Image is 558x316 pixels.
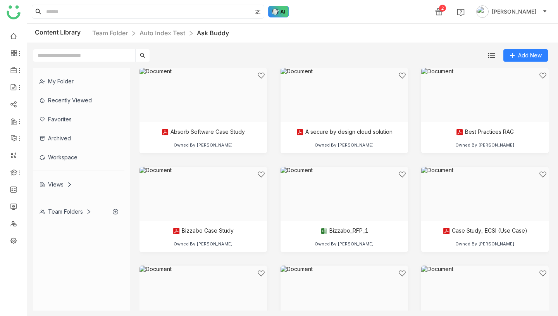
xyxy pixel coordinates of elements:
button: Add New [503,49,548,62]
div: Bizzabo Case Study [172,227,234,235]
a: Team Folder [92,29,128,37]
img: avatar [476,5,489,18]
a: Ask Buddy [197,29,229,37]
img: xlsx.svg [320,227,327,235]
img: Document [421,167,549,221]
div: Team Folders [40,208,91,215]
button: [PERSON_NAME] [475,5,549,18]
div: Owned By [PERSON_NAME] [174,241,233,247]
div: Owned By [PERSON_NAME] [174,142,233,148]
div: Bizzabo_RFP_1 [320,227,368,235]
div: Case Study_ ECSI (Use Case) [443,227,527,235]
img: pdf.svg [161,128,169,136]
div: Absorb Software Case Study [161,128,245,136]
div: Owned By [PERSON_NAME] [455,142,515,148]
div: Owned By [PERSON_NAME] [314,241,374,247]
div: Recently Viewed [33,91,124,110]
span: Add New [518,51,542,60]
img: help.svg [457,9,465,16]
img: ask-buddy-hover.svg [268,6,289,17]
img: Document [281,167,408,221]
a: Auto Index Test [139,29,185,37]
div: My Folder [33,72,124,91]
span: [PERSON_NAME] [492,7,536,16]
div: Best Practices RAG [456,128,514,136]
div: Content Library [35,28,229,38]
img: pdf.svg [172,227,180,235]
div: Archived [33,129,124,148]
img: list.svg [488,52,495,59]
img: pdf.svg [443,227,450,235]
div: Favorites [33,110,124,129]
img: Document [139,68,267,122]
img: Document [421,68,549,122]
div: Owned By [PERSON_NAME] [455,241,515,247]
img: pdf.svg [456,128,464,136]
div: Workspace [33,148,124,167]
img: pdf.svg [296,128,303,136]
img: logo [7,5,21,19]
div: Views [40,181,72,188]
div: 2 [439,5,446,12]
img: Document [281,68,408,122]
img: search-type.svg [255,9,261,15]
div: Owned By [PERSON_NAME] [314,142,374,148]
div: A secure by design cloud solution [296,128,392,136]
img: Document [139,167,267,221]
